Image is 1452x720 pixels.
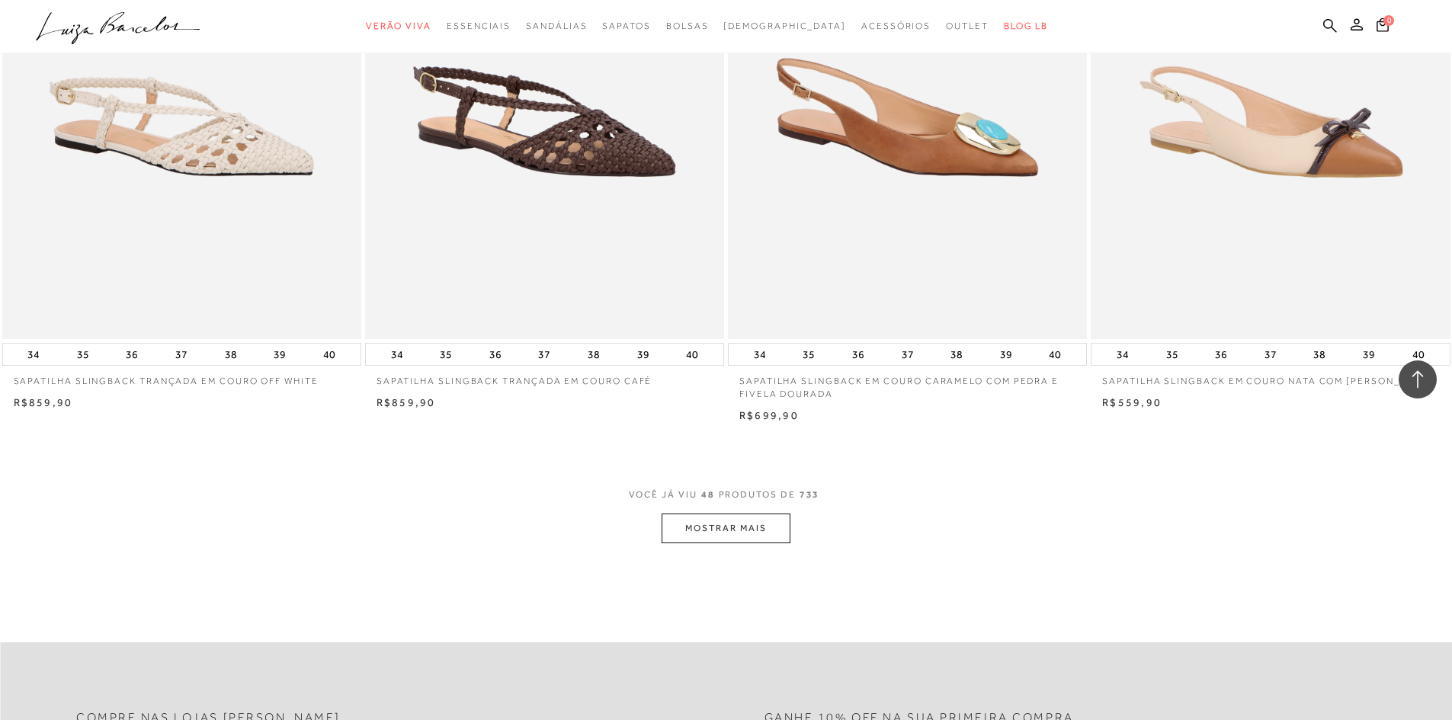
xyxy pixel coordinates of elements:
[1309,344,1330,365] button: 38
[447,21,511,31] span: Essenciais
[701,489,715,500] span: 48
[485,344,506,365] button: 36
[662,514,790,543] button: MOSTRAR MAIS
[681,344,703,365] button: 40
[2,366,361,388] a: SAPATILHA SLINGBACK TRANÇADA EM COURO OFF WHITE
[121,344,143,365] button: 36
[220,344,242,365] button: 38
[946,12,989,40] a: categoryNavScreenReaderText
[366,12,431,40] a: categoryNavScreenReaderText
[1112,344,1133,365] button: 34
[798,344,819,365] button: 35
[1383,15,1394,26] span: 0
[1091,366,1450,388] a: SAPATILHA SLINGBACK EM COURO NATA COM [PERSON_NAME]
[946,344,967,365] button: 38
[1260,344,1281,365] button: 37
[23,344,44,365] button: 34
[1044,344,1066,365] button: 40
[1408,344,1429,365] button: 40
[319,344,340,365] button: 40
[666,12,709,40] a: categoryNavScreenReaderText
[534,344,555,365] button: 37
[1372,17,1393,37] button: 0
[14,396,73,408] span: R$859,90
[749,344,771,365] button: 34
[629,489,824,500] span: VOCÊ JÁ VIU PRODUTOS DE
[386,344,408,365] button: 34
[1004,21,1048,31] span: BLOG LB
[435,344,457,365] button: 35
[366,21,431,31] span: Verão Viva
[666,21,709,31] span: Bolsas
[1004,12,1048,40] a: BLOG LB
[526,12,587,40] a: categoryNavScreenReaderText
[171,344,192,365] button: 37
[848,344,869,365] button: 36
[633,344,654,365] button: 39
[269,344,290,365] button: 39
[897,344,918,365] button: 37
[1210,344,1232,365] button: 36
[1358,344,1380,365] button: 39
[526,21,587,31] span: Sandálias
[861,21,931,31] span: Acessórios
[377,396,436,408] span: R$859,90
[583,344,604,365] button: 38
[800,489,820,500] span: 733
[739,409,799,421] span: R$699,90
[995,344,1017,365] button: 39
[861,12,931,40] a: categoryNavScreenReaderText
[447,12,511,40] a: categoryNavScreenReaderText
[72,344,94,365] button: 35
[728,366,1087,401] a: SAPATILHA SLINGBACK EM COURO CARAMELO COM PEDRA E FIVELA DOURADA
[723,12,846,40] a: noSubCategoriesText
[602,12,650,40] a: categoryNavScreenReaderText
[1162,344,1183,365] button: 35
[602,21,650,31] span: Sapatos
[1102,396,1162,408] span: R$559,90
[946,21,989,31] span: Outlet
[723,21,846,31] span: [DEMOGRAPHIC_DATA]
[365,366,724,388] a: SAPATILHA SLINGBACK TRANÇADA EM COURO CAFÉ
